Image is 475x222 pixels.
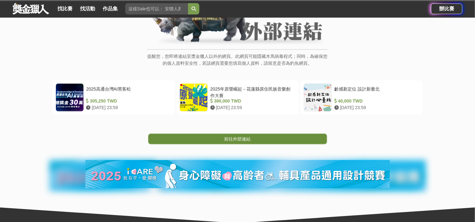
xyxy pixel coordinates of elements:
[334,98,417,104] div: 40,000 TWD
[86,86,169,98] div: 2025高通台灣AI黑客松
[176,80,299,115] a: 2025年原聲崛起－花蓮縣原住民族音樂創作大賽 380,000 TWD [DATE] 23:59
[52,80,175,115] a: 2025高通台灣AI黑客松 305,250 TWD [DATE] 23:59
[431,3,462,14] a: 辦比賽
[148,134,327,144] a: 前往外部連結
[55,4,75,13] a: 找比賽
[334,104,417,111] div: [DATE] 23:59
[100,4,120,13] a: 作品集
[334,86,417,98] div: 齡感新定位 設計新臺北
[78,4,98,13] a: 找活動
[210,98,293,104] div: 380,000 TWD
[125,3,188,14] input: 這樣Sale也可以： 安聯人壽創意銷售法募集
[85,160,390,188] img: 82ada7f3-464c-43f2-bb4a-5bc5a90ad784.jpg
[210,104,293,111] div: [DATE] 23:59
[86,98,169,104] div: 305,250 TWD
[300,80,423,115] a: 齡感新定位 設計新臺北 40,000 TWD [DATE] 23:59
[224,136,251,142] span: 前往外部連結
[210,86,293,98] div: 2025年原聲崛起－花蓮縣原住民族音樂創作大賽
[86,104,169,111] div: [DATE] 23:59
[147,53,328,73] p: 提醒您，您即將連結至獎金獵人以外的網頁。此網頁可能隱藏木馬病毒程式；同時，為確保您的個人資料安全性，若該網頁需要您填寫個人資料，請留意是否為釣魚網頁。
